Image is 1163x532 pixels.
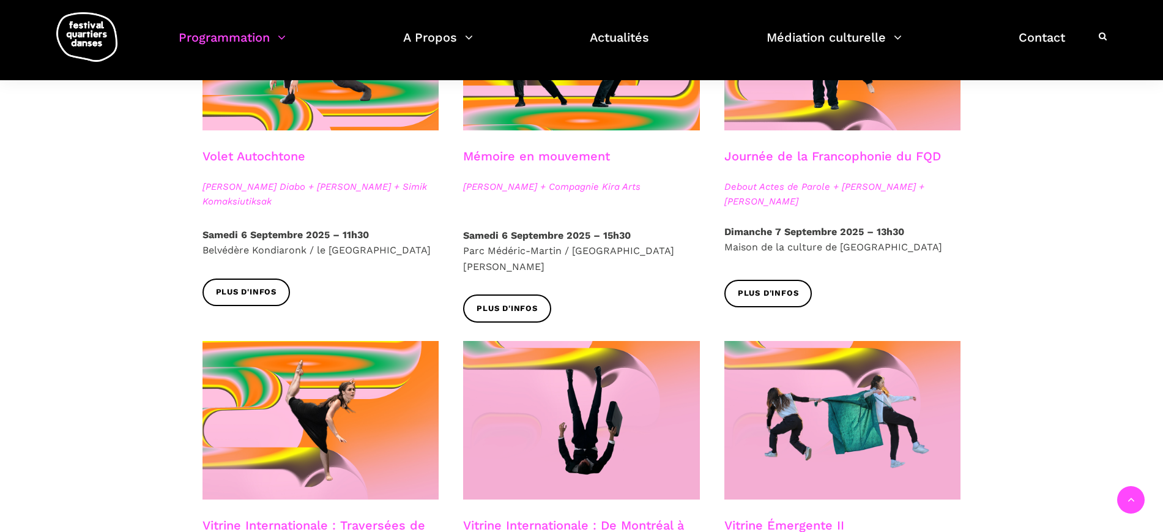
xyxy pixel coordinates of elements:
[463,149,610,163] a: Mémoire en mouvement
[463,294,551,322] a: Plus d'infos
[463,230,631,241] strong: Samedi 6 Septembre 2025 – 15h30
[1019,27,1065,63] a: Contact
[767,27,902,63] a: Médiation culturelle
[216,286,277,299] span: Plus d'infos
[403,27,473,63] a: A Propos
[724,149,941,163] a: Journée de la Francophonie du FQD
[463,228,700,275] p: Parc Médéric-Martin / [GEOGRAPHIC_DATA][PERSON_NAME]
[463,179,700,194] span: [PERSON_NAME] + Compagnie Kira Arts
[724,226,904,238] strong: Dimanche 7 Septembre 2025 – 13h30
[203,179,439,209] span: [PERSON_NAME] Diabo + [PERSON_NAME] + Simik Komaksiutiksak
[56,12,117,62] img: logo-fqd-med
[477,302,538,315] span: Plus d'infos
[724,280,812,307] a: Plus d'infos
[738,287,799,300] span: Plus d'infos
[724,224,961,255] p: Maison de la culture de [GEOGRAPHIC_DATA]
[179,27,286,63] a: Programmation
[203,279,291,306] a: Plus d'infos
[203,227,439,258] p: Belvédère Kondiaronk / le [GEOGRAPHIC_DATA]
[203,229,369,241] strong: Samedi 6 Septembre 2025 – 11h30
[203,149,305,163] a: Volet Autochtone
[724,179,961,209] span: Debout Actes de Parole + [PERSON_NAME] + [PERSON_NAME]
[590,27,649,63] a: Actualités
